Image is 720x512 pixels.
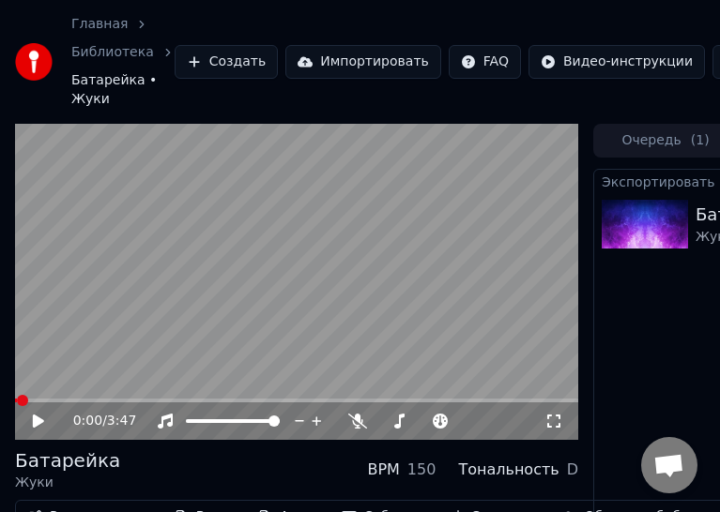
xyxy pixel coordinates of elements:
a: Открытый чат [641,437,697,493]
button: Создать [175,45,278,79]
div: Тональность [458,459,559,481]
a: Главная [71,15,128,34]
img: youka [15,43,53,81]
a: Библиотека [71,43,154,62]
div: BPM [367,459,399,481]
div: D [567,459,578,481]
button: FAQ [449,45,521,79]
button: Импортировать [285,45,441,79]
span: Батарейка • Жуки [71,71,175,109]
span: 0:00 [73,412,102,430]
span: ( 1 ) [691,131,710,150]
div: / [73,412,118,430]
span: 3:47 [107,412,136,430]
div: Жуки [15,474,120,492]
div: Батарейка [15,447,120,474]
button: Видео-инструкции [529,45,705,79]
div: 150 [407,459,437,481]
nav: breadcrumb [71,15,175,109]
